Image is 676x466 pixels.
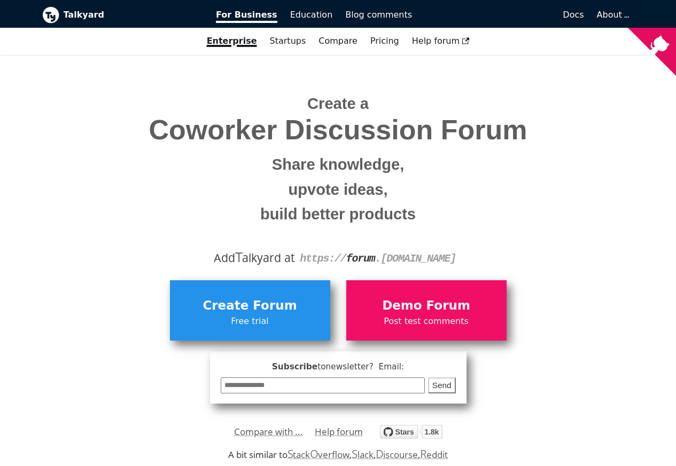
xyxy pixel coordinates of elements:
span: S [288,446,293,461]
a: For Business [209,6,284,24]
span: Help forum [412,36,470,46]
a: StackOverflow [288,448,350,461]
a: Discourse [376,448,418,461]
img: Talkyard logo [42,6,59,23]
span: Post test comments [352,314,501,328]
div: Add alkyard at [50,249,626,267]
a: Help forum [406,32,476,50]
span: Create Forum [175,296,325,316]
b: Talkyard [64,8,201,22]
a: Talkyard logoTalkyard [42,6,201,23]
span: Blog comments [345,10,412,20]
span: Education [290,10,333,20]
span: to newsletter ? Email: [317,362,404,372]
a: Blog comments [339,6,418,24]
span: O [310,446,318,461]
span: R [420,446,427,461]
a: Education [284,6,339,24]
a: Star debiki/talkyard on GitHub [380,426,442,442]
a: Create ForumFree trial [170,280,330,340]
a: Help forum [315,424,363,440]
span: T [235,247,243,266]
small: upvote ideas, [50,177,626,202]
a: Slack [352,448,373,461]
span: For Business [216,10,277,23]
a: Demo ForumPost test comments [346,280,507,340]
a: Enterprise [200,32,263,50]
span: Docs [563,10,584,20]
img: talkyard.svg [380,425,442,439]
a: Compare [318,36,358,46]
a: Startups [263,32,313,50]
span: Free trial [175,314,325,328]
button: Send [428,377,456,394]
small: build better products [50,202,626,227]
strong: forum [346,252,375,265]
a: About [597,10,628,20]
span: D [376,446,384,461]
span: Demo Forum [352,296,501,316]
span: S [352,446,358,461]
a: Compare with ... [234,424,303,440]
small: Share knowledge, [50,152,626,177]
span: Coworker Discussion Forum [50,115,626,145]
a: Docs [418,6,590,24]
code: https:// . [DOMAIN_NAME] [300,252,456,265]
span: Subscribe [221,360,456,374]
a: Reddit [420,448,448,461]
a: Pricing [364,32,406,50]
span: Create a [307,95,369,112]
